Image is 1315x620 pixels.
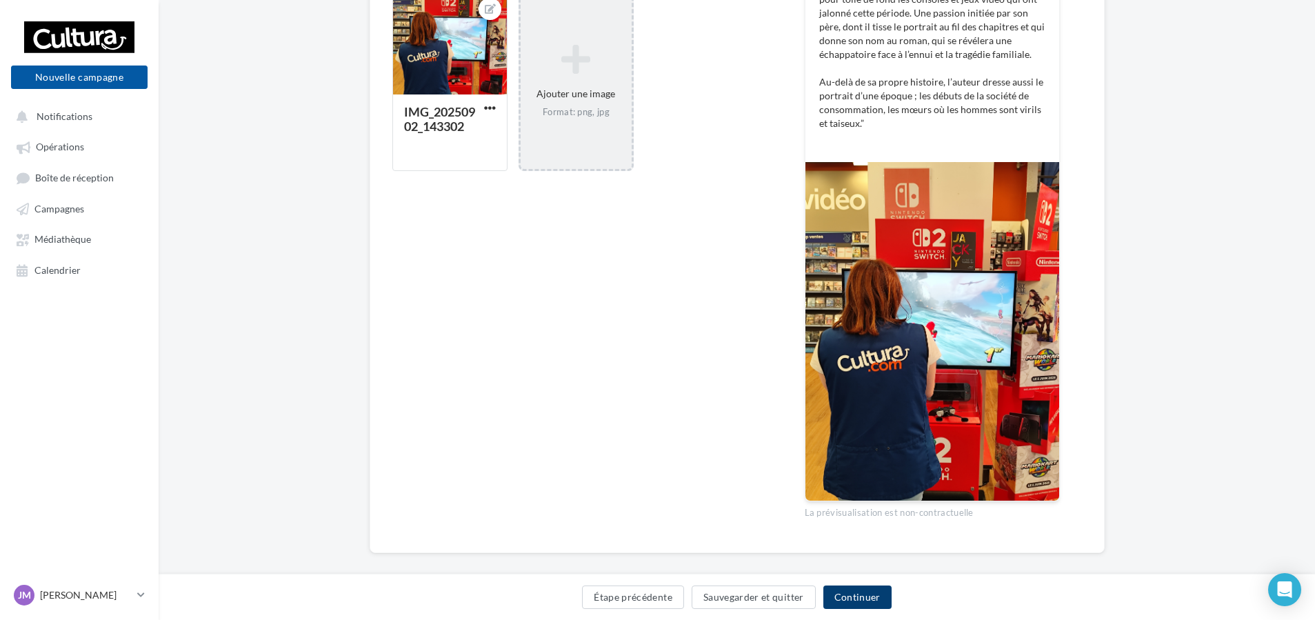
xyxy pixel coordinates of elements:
span: Calendrier [34,264,81,276]
div: La prévisualisation est non-contractuelle [805,501,1060,519]
p: [PERSON_NAME] [40,588,132,602]
a: Opérations [8,134,150,159]
button: Continuer [823,586,892,609]
button: Étape précédente [582,586,684,609]
a: JM [PERSON_NAME] [11,582,148,608]
button: Nouvelle campagne [11,66,148,89]
span: Notifications [37,110,92,122]
a: Campagnes [8,196,150,221]
span: Opérations [36,141,84,153]
span: Boîte de réception [35,172,114,183]
span: JM [18,588,31,602]
span: Médiathèque [34,234,91,246]
a: Calendrier [8,257,150,282]
div: Open Intercom Messenger [1268,573,1301,606]
div: IMG_20250902_143302 [404,104,475,134]
a: Médiathèque [8,226,150,251]
a: Boîte de réception [8,165,150,190]
button: Notifications [8,103,145,128]
span: Campagnes [34,203,84,214]
button: Sauvegarder et quitter [692,586,816,609]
